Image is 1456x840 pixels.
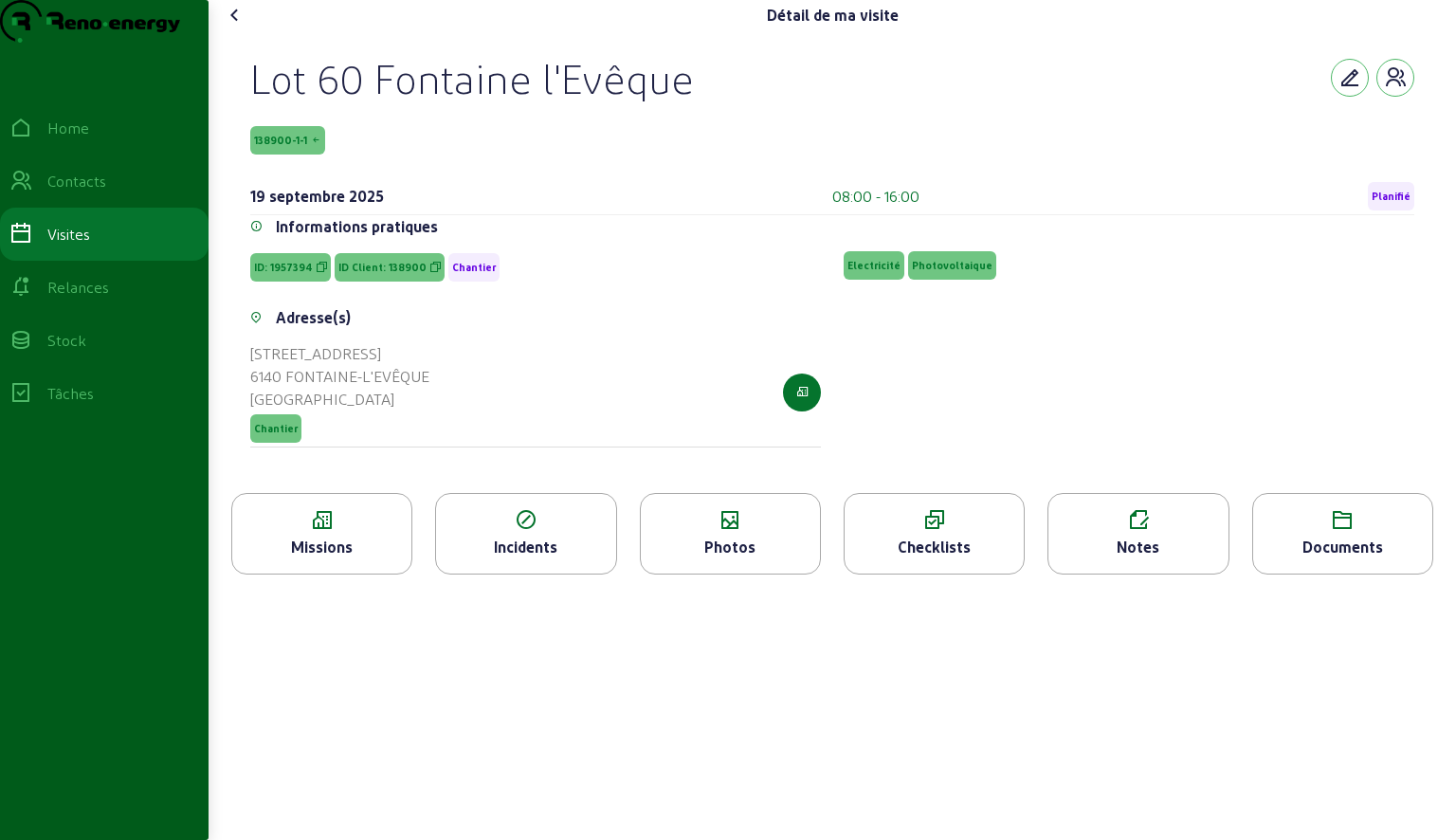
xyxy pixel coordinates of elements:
div: Relances [47,276,109,299]
div: [GEOGRAPHIC_DATA] [250,388,429,411]
div: Adresse(s) [276,306,351,329]
div: Tâches [47,382,94,405]
div: Incidents [436,536,615,558]
div: Home [47,117,89,139]
span: Chantier [452,261,496,274]
div: Photos [641,536,820,558]
span: Chantier [254,422,298,435]
div: Stock [47,329,86,352]
span: Electricité [847,259,901,272]
div: 19 septembre 2025 [250,185,384,208]
div: Checklists [845,536,1024,558]
div: Lot 60 Fontaine l'Evêque [250,53,694,102]
span: ID Client: 138900 [338,261,427,274]
div: Documents [1253,536,1432,558]
span: 138900-1-1 [254,134,307,147]
span: Photovoltaique [912,259,992,272]
span: ID: 1957394 [254,261,313,274]
span: Planifié [1372,190,1410,203]
div: 08:00 - 16:00 [832,185,919,208]
div: Détail de ma visite [767,4,899,27]
div: Contacts [47,170,106,192]
div: Notes [1048,536,1228,558]
div: Visites [47,223,90,246]
div: Missions [232,536,411,558]
div: Informations pratiques [276,215,438,238]
div: [STREET_ADDRESS] [250,342,429,365]
div: 6140 FONTAINE-L'EVÊQUE [250,365,429,388]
